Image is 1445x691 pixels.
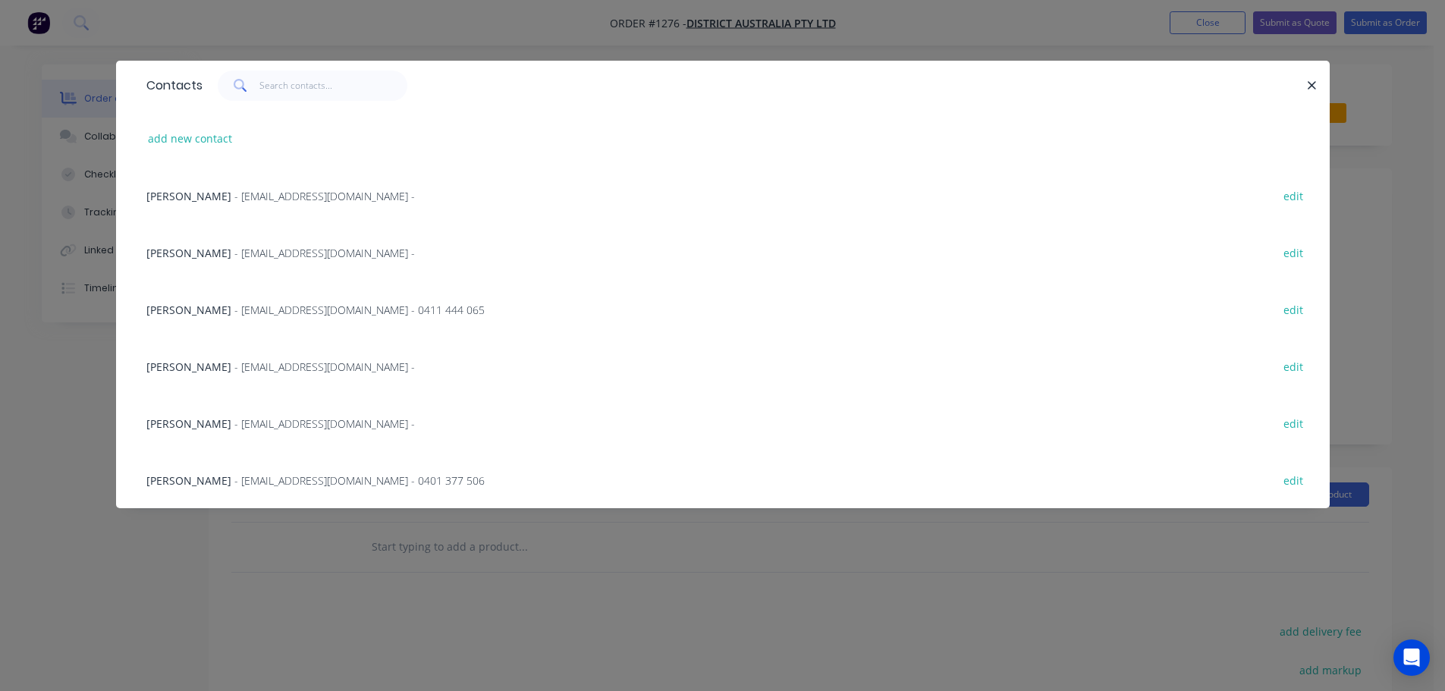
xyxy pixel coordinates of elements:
[146,189,231,203] span: [PERSON_NAME]
[140,128,240,149] button: add new contact
[234,189,415,203] span: - [EMAIL_ADDRESS][DOMAIN_NAME] -
[1276,242,1311,262] button: edit
[146,473,231,488] span: [PERSON_NAME]
[1276,185,1311,206] button: edit
[1276,470,1311,490] button: edit
[234,303,485,317] span: - [EMAIL_ADDRESS][DOMAIN_NAME] - 0411 444 065
[234,360,415,374] span: - [EMAIL_ADDRESS][DOMAIN_NAME] -
[234,246,415,260] span: - [EMAIL_ADDRESS][DOMAIN_NAME] -
[146,303,231,317] span: [PERSON_NAME]
[1276,299,1311,319] button: edit
[234,416,415,431] span: - [EMAIL_ADDRESS][DOMAIN_NAME] -
[139,61,203,110] div: Contacts
[234,473,485,488] span: - [EMAIL_ADDRESS][DOMAIN_NAME] - 0401 377 506
[146,416,231,431] span: [PERSON_NAME]
[146,246,231,260] span: [PERSON_NAME]
[146,360,231,374] span: [PERSON_NAME]
[1393,639,1430,676] div: Open Intercom Messenger
[1276,413,1311,433] button: edit
[1276,356,1311,376] button: edit
[259,71,407,101] input: Search contacts...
